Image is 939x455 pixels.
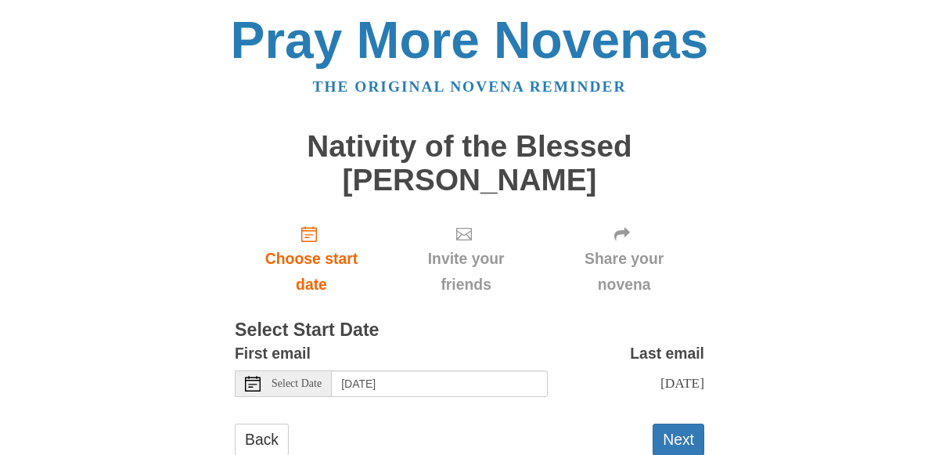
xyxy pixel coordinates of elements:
span: Share your novena [559,246,689,298]
span: Invite your friends [404,246,528,298]
a: Pray More Novenas [231,11,709,69]
a: The original novena reminder [313,78,627,95]
div: Click "Next" to confirm your start date first. [388,212,544,305]
h3: Select Start Date [235,320,704,341]
a: Choose start date [235,212,388,305]
h1: Nativity of the Blessed [PERSON_NAME] [235,130,704,197]
label: First email [235,341,311,367]
span: Select Date [272,378,322,389]
span: Choose start date [250,246,372,298]
div: Click "Next" to confirm your start date first. [544,212,704,305]
span: [DATE] [660,375,704,391]
label: Last email [630,341,704,367]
